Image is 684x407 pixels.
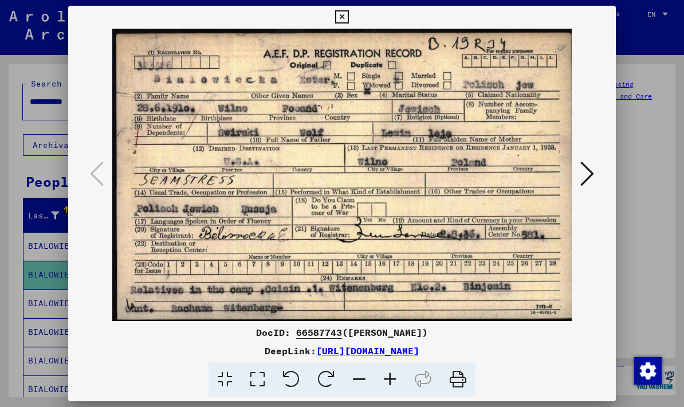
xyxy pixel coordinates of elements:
div: Change consent [634,357,661,384]
a: [URL][DOMAIN_NAME] [316,345,419,357]
img: Change consent [634,357,662,385]
div: DeepLink: [68,344,615,358]
div: DocID: ([PERSON_NAME]) [68,326,615,339]
img: 001.jpg [107,29,576,321]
